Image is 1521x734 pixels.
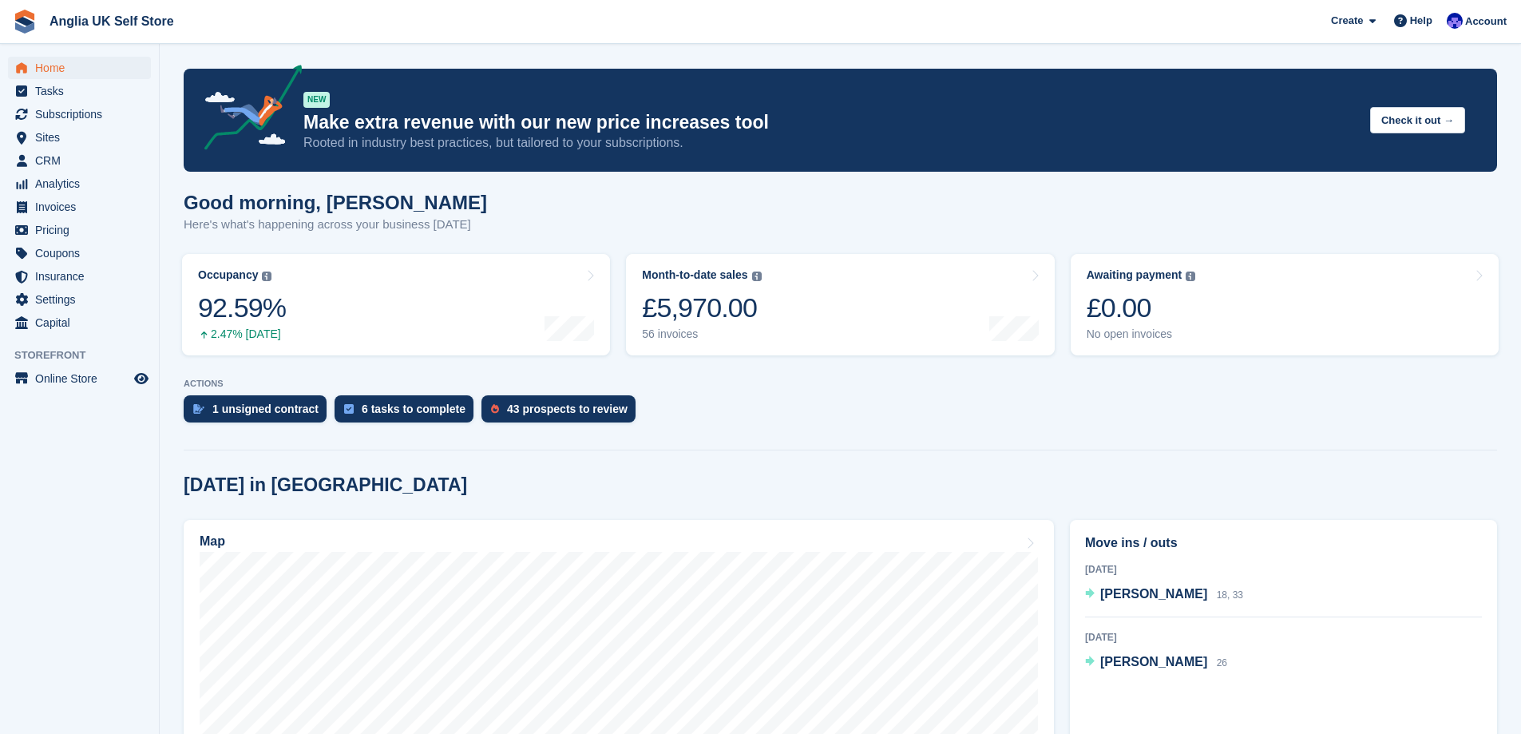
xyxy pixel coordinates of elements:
span: Capital [35,311,131,334]
a: menu [8,149,151,172]
span: Insurance [35,265,131,288]
span: [PERSON_NAME] [1100,587,1207,601]
a: Month-to-date sales £5,970.00 56 invoices [626,254,1054,355]
a: menu [8,57,151,79]
span: Create [1331,13,1363,29]
span: Sites [35,126,131,149]
div: 6 tasks to complete [362,403,465,415]
span: Invoices [35,196,131,218]
span: Analytics [35,173,131,195]
a: menu [8,219,151,241]
div: Occupancy [198,268,258,282]
a: Preview store [132,369,151,388]
a: menu [8,80,151,102]
div: [DATE] [1085,630,1482,645]
a: 43 prospects to review [481,395,644,430]
a: menu [8,196,151,218]
img: contract_signature_icon-13c848040528278c33f63329250d36e43548de30e8caae1d1a13099fd9432cc5.svg [193,404,204,414]
h2: Map [200,534,225,549]
p: Make extra revenue with our new price increases tool [303,111,1357,134]
div: 2.47% [DATE] [198,327,286,341]
span: 18, 33 [1217,589,1243,601]
span: Online Store [35,367,131,390]
img: icon-info-grey-7440780725fd019a000dd9b08b2336e03edf1995a4989e88bcd33f0948082b44.svg [262,272,271,281]
img: price-adjustments-announcement-icon-8257ccfd72463d97f412b2fc003d46551f7dbcb40ab6d574587a9cd5c0d94... [191,65,303,156]
h1: Good morning, [PERSON_NAME] [184,192,487,213]
a: 1 unsigned contract [184,395,335,430]
h2: Move ins / outs [1085,534,1482,553]
img: prospect-51fa495bee0391a8d652442698ab0144808aea92771e9ea1ae160a38d050c398.svg [491,404,499,414]
span: Subscriptions [35,103,131,125]
span: Help [1410,13,1432,29]
div: 92.59% [198,292,286,324]
img: stora-icon-8386f47178a22dfd0bd8f6a31ec36ba5ce8667c1dd55bd0f319d3a0aa187defe.svg [13,10,37,34]
div: No open invoices [1087,327,1196,341]
a: menu [8,265,151,288]
a: Anglia UK Self Store [43,8,180,34]
a: [PERSON_NAME] 26 [1085,653,1227,673]
a: menu [8,311,151,334]
span: Home [35,57,131,79]
div: Awaiting payment [1087,268,1182,282]
div: 43 prospects to review [507,403,628,415]
p: Rooted in industry best practices, but tailored to your subscriptions. [303,134,1357,152]
a: Occupancy 92.59% 2.47% [DATE] [182,254,610,355]
div: [DATE] [1085,562,1482,577]
a: menu [8,367,151,390]
div: £0.00 [1087,292,1196,324]
a: 6 tasks to complete [335,395,481,430]
div: 1 unsigned contract [212,403,319,415]
h2: [DATE] in [GEOGRAPHIC_DATA] [184,474,467,496]
span: 26 [1217,657,1227,669]
span: CRM [35,149,131,172]
div: 56 invoices [642,327,761,341]
button: Check it out → [1370,107,1465,133]
div: £5,970.00 [642,292,761,324]
img: task-75834270c22a3079a89374b754ae025e5fb1db73e45f91037f5363f120a921f8.svg [344,404,354,414]
div: NEW [303,92,330,108]
img: Lewis Scotney [1447,13,1463,29]
div: Month-to-date sales [642,268,747,282]
span: [PERSON_NAME] [1100,655,1207,669]
a: [PERSON_NAME] 18, 33 [1085,585,1243,605]
a: Awaiting payment £0.00 No open invoices [1071,254,1499,355]
span: Account [1465,14,1507,30]
span: Settings [35,288,131,311]
a: menu [8,103,151,125]
p: Here's what's happening across your business [DATE] [184,216,487,234]
span: Tasks [35,80,131,102]
img: icon-info-grey-7440780725fd019a000dd9b08b2336e03edf1995a4989e88bcd33f0948082b44.svg [752,272,762,281]
span: Storefront [14,347,159,363]
img: icon-info-grey-7440780725fd019a000dd9b08b2336e03edf1995a4989e88bcd33f0948082b44.svg [1186,272,1195,281]
span: Pricing [35,219,131,241]
a: menu [8,126,151,149]
a: menu [8,173,151,195]
a: menu [8,242,151,264]
span: Coupons [35,242,131,264]
a: menu [8,288,151,311]
p: ACTIONS [184,379,1497,389]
